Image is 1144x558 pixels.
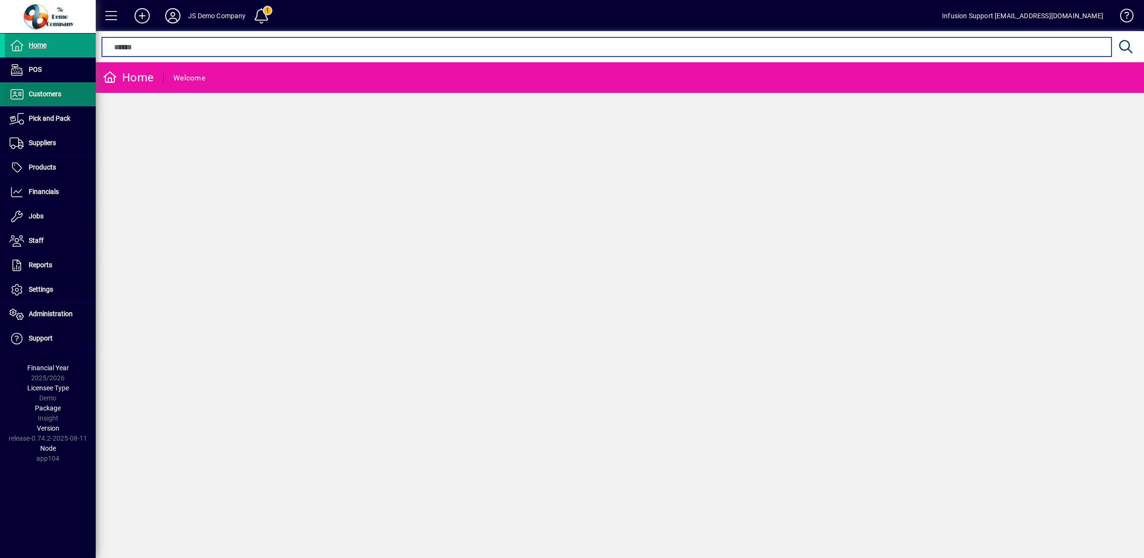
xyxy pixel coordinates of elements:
[5,327,96,351] a: Support
[1113,2,1132,33] a: Knowledge Base
[37,424,59,432] span: Version
[5,82,96,106] a: Customers
[5,156,96,180] a: Products
[40,444,56,452] span: Node
[5,278,96,302] a: Settings
[29,261,52,269] span: Reports
[29,41,46,49] span: Home
[5,205,96,228] a: Jobs
[173,70,205,86] div: Welcome
[29,66,42,73] span: POS
[29,310,73,318] span: Administration
[157,7,188,24] button: Profile
[5,107,96,131] a: Pick and Pack
[29,90,61,98] span: Customers
[29,139,56,147] span: Suppliers
[29,212,44,220] span: Jobs
[29,114,70,122] span: Pick and Pack
[5,229,96,253] a: Staff
[5,253,96,277] a: Reports
[942,8,1103,23] div: Infusion Support [EMAIL_ADDRESS][DOMAIN_NAME]
[35,404,61,412] span: Package
[27,384,69,392] span: Licensee Type
[29,163,56,171] span: Products
[29,237,44,244] span: Staff
[29,285,53,293] span: Settings
[5,180,96,204] a: Financials
[103,70,154,85] div: Home
[188,8,246,23] div: JS Demo Company
[5,58,96,82] a: POS
[127,7,157,24] button: Add
[29,334,53,342] span: Support
[5,302,96,326] a: Administration
[5,131,96,155] a: Suppliers
[27,364,69,372] span: Financial Year
[29,188,59,195] span: Financials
